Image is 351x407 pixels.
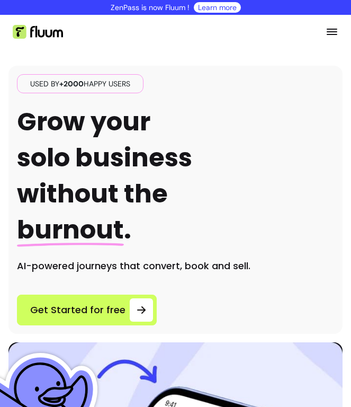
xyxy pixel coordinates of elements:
[198,2,237,13] a: Learn more
[17,212,124,247] span: burnout
[17,295,157,325] a: Get Started for free
[17,259,334,273] h2: AI-powered journeys that convert, book and sell.
[326,15,338,49] button: Open menu
[17,104,192,248] h1: Grow your solo business without the .
[13,25,63,39] img: Fluum Logo
[30,303,125,317] span: Get Started for free
[26,78,134,89] span: Used by happy users
[59,79,84,89] span: +2000
[111,2,190,13] p: ZenPass is now Fluum !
